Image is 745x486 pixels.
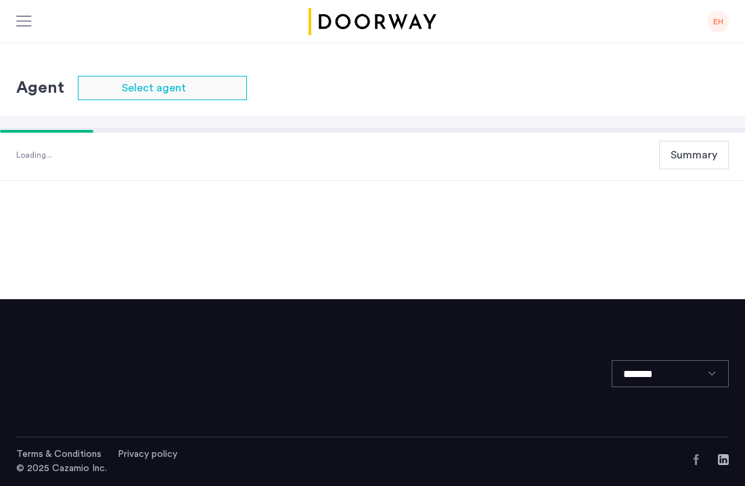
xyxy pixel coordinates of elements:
[118,447,177,461] a: Privacy policy
[16,464,107,473] span: © 2025 Cazamio Inc.
[691,454,702,465] a: Facebook
[718,454,729,465] a: LinkedIn
[16,76,64,100] h2: Agent
[659,141,729,169] button: Summary
[16,447,101,461] a: Terms and conditions
[307,8,439,35] a: Cazamio logo
[16,148,52,162] div: Loading...
[307,8,439,35] img: logo
[612,360,729,387] select: Language select
[707,11,729,32] div: EH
